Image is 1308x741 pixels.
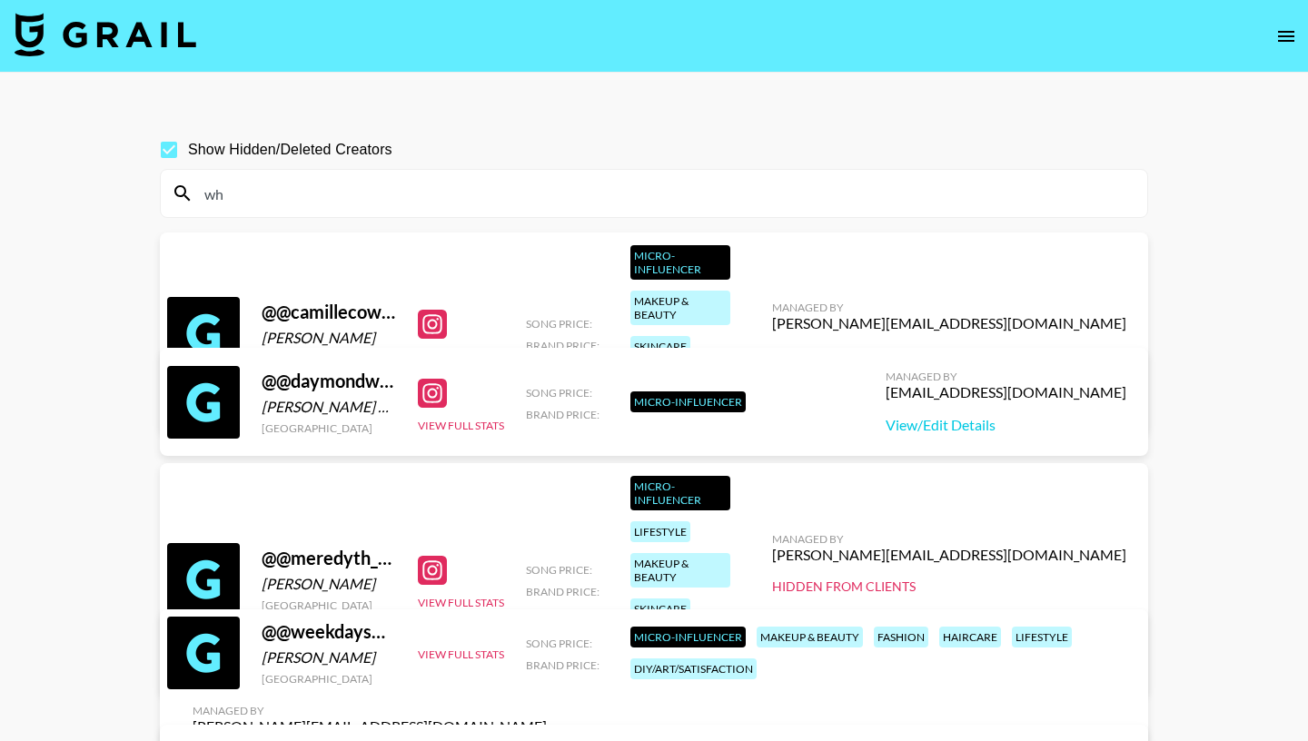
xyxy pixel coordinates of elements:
[757,627,863,647] div: makeup & beauty
[262,301,396,323] div: @ @camillecowher
[418,419,504,432] button: View Full Stats
[262,370,396,392] div: @ @daymondwh0
[193,704,547,717] div: Managed By
[886,416,1126,434] a: View/Edit Details
[630,391,746,412] div: Micro-Influencer
[526,339,599,352] span: Brand Price:
[262,329,396,347] div: [PERSON_NAME]
[772,546,1126,564] div: [PERSON_NAME][EMAIL_ADDRESS][DOMAIN_NAME]
[630,291,730,325] div: makeup & beauty
[526,317,592,331] span: Song Price:
[630,245,730,280] div: Micro-Influencer
[630,336,690,357] div: skincare
[262,672,396,686] div: [GEOGRAPHIC_DATA]
[262,620,396,643] div: @ @weekdayswithwhit
[526,637,592,650] span: Song Price:
[15,13,196,56] img: Grail Talent
[262,648,396,667] div: [PERSON_NAME]
[526,658,599,672] span: Brand Price:
[772,532,1126,546] div: Managed By
[772,301,1126,314] div: Managed By
[630,598,690,619] div: skincare
[1012,627,1072,647] div: lifestyle
[630,658,757,679] div: diy/art/satisfaction
[418,647,504,661] button: View Full Stats
[772,578,1126,595] div: Hidden from Clients
[193,179,1136,208] input: Search by User Name
[874,627,928,647] div: fashion
[418,596,504,609] button: View Full Stats
[772,347,1126,365] a: View/Edit Details
[193,717,547,736] div: [PERSON_NAME][EMAIL_ADDRESS][DOMAIN_NAME]
[1268,18,1304,54] button: open drawer
[526,408,599,421] span: Brand Price:
[526,585,599,598] span: Brand Price:
[630,553,730,588] div: makeup & beauty
[262,398,396,416] div: [PERSON_NAME] Who
[886,370,1126,383] div: Managed By
[772,314,1126,332] div: [PERSON_NAME][EMAIL_ADDRESS][DOMAIN_NAME]
[262,547,396,569] div: @ @meredyth_with_a_why
[188,139,392,161] span: Show Hidden/Deleted Creators
[630,627,746,647] div: Micro-Influencer
[939,627,1001,647] div: haircare
[526,563,592,577] span: Song Price:
[526,386,592,400] span: Song Price:
[262,575,396,593] div: [PERSON_NAME]
[630,521,690,542] div: lifestyle
[262,598,396,612] div: [GEOGRAPHIC_DATA]
[630,476,730,510] div: Micro-Influencer
[262,421,396,435] div: [GEOGRAPHIC_DATA]
[886,383,1126,401] div: [EMAIL_ADDRESS][DOMAIN_NAME]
